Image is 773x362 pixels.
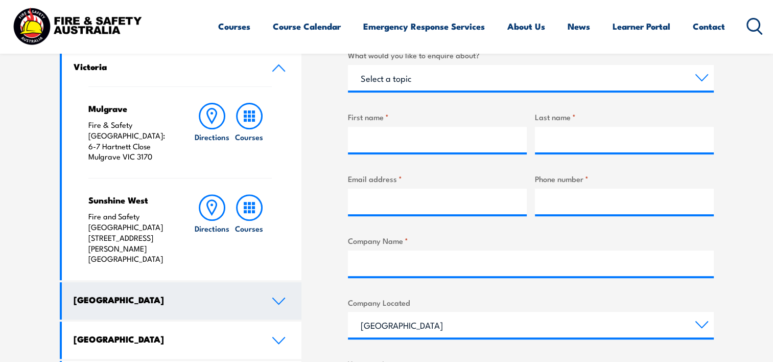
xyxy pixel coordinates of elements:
[348,297,714,308] label: Company Located
[535,173,714,185] label: Phone number
[613,13,670,40] a: Learner Portal
[195,131,229,142] h6: Directions
[195,223,229,234] h6: Directions
[568,13,590,40] a: News
[88,103,174,114] h4: Mulgrave
[74,61,256,72] h4: Victoria
[507,13,545,40] a: About Us
[693,13,725,40] a: Contact
[62,282,302,320] a: [GEOGRAPHIC_DATA]
[62,49,302,86] a: Victoria
[88,194,174,206] h4: Sunshine West
[235,131,263,142] h6: Courses
[348,111,527,123] label: First name
[235,223,263,234] h6: Courses
[348,235,714,246] label: Company Name
[535,111,714,123] label: Last name
[273,13,341,40] a: Course Calendar
[194,194,230,264] a: Directions
[88,120,174,162] p: Fire & Safety [GEOGRAPHIC_DATA]: 6-7 Hartnett Close Mulgrave VIC 3170
[74,333,256,345] h4: [GEOGRAPHIC_DATA]
[74,294,256,305] h4: [GEOGRAPHIC_DATA]
[194,103,230,162] a: Directions
[348,173,527,185] label: Email address
[363,13,485,40] a: Emergency Response Services
[231,194,268,264] a: Courses
[218,13,250,40] a: Courses
[348,49,714,61] label: What would you like to enquire about?
[231,103,268,162] a: Courses
[88,211,174,264] p: Fire and Safety [GEOGRAPHIC_DATA] [STREET_ADDRESS][PERSON_NAME] [GEOGRAPHIC_DATA]
[62,322,302,359] a: [GEOGRAPHIC_DATA]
